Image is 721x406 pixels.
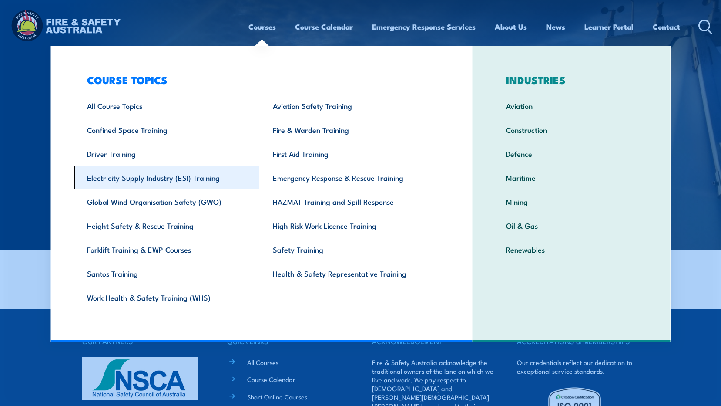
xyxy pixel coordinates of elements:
a: First Aid Training [259,142,445,166]
a: Short Online Courses [247,392,307,401]
p: Our credentials reflect our dedication to exceptional service standards. [517,358,639,376]
a: Fire & Warden Training [259,118,445,142]
a: Height Safety & Rescue Training [74,213,259,237]
a: Driver Training [74,142,259,166]
a: Safety Training [259,237,445,261]
a: About Us [495,15,527,38]
a: Courses [248,15,276,38]
a: Work Health & Safety Training (WHS) [74,285,259,309]
img: nsca-logo-footer [82,357,198,400]
a: Health & Safety Representative Training [259,261,445,285]
a: Construction [493,118,651,142]
a: HAZMAT Training and Spill Response [259,189,445,213]
a: News [546,15,565,38]
a: Electricity Supply Industry (ESI) Training [74,166,259,189]
a: Maritime [493,166,651,189]
a: Mining [493,189,651,213]
a: Aviation Safety Training [259,94,445,118]
a: Confined Space Training [74,118,259,142]
a: Oil & Gas [493,213,651,237]
a: Defence [493,142,651,166]
a: Aviation [493,94,651,118]
h3: COURSE TOPICS [74,74,445,86]
a: Contact [653,15,680,38]
a: High Risk Work Licence Training [259,213,445,237]
a: Emergency Response & Rescue Training [259,166,445,189]
a: Global Wind Organisation Safety (GWO) [74,189,259,213]
a: Course Calendar [295,15,353,38]
a: Santos Training [74,261,259,285]
a: Learner Portal [584,15,634,38]
a: Emergency Response Services [372,15,476,38]
a: Forklift Training & EWP Courses [74,237,259,261]
a: Renewables [493,237,651,261]
h3: INDUSTRIES [493,74,651,86]
a: All Course Topics [74,94,259,118]
a: Course Calendar [247,375,295,384]
a: All Courses [247,358,278,367]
